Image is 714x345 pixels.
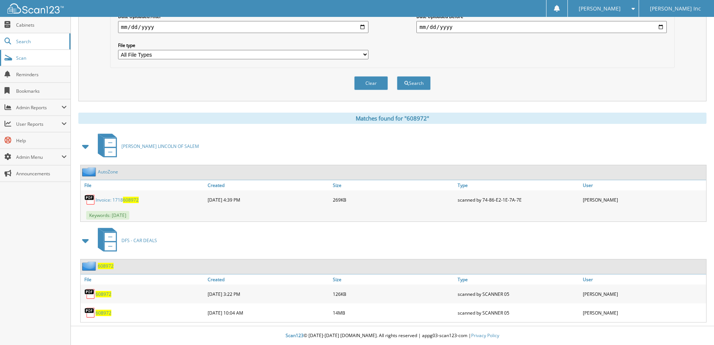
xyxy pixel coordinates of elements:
[456,286,581,301] div: scanned by SCANNER 05
[286,332,304,339] span: Scan123
[93,226,157,255] a: DFS - CAR DEALS
[456,305,581,320] div: scanned by SCANNER 05
[98,169,118,175] a: AutoZone
[456,180,581,190] a: Type
[581,180,706,190] a: User
[16,88,67,94] span: Bookmarks
[331,192,456,207] div: 269KB
[16,170,67,177] span: Announcements
[118,42,368,48] label: File type
[16,38,66,45] span: Search
[84,194,96,205] img: PDF.png
[331,286,456,301] div: 126KB
[331,305,456,320] div: 14MB
[471,332,499,339] a: Privacy Policy
[206,305,331,320] div: [DATE] 10:04 AM
[121,237,157,244] span: DFS - CAR DEALS
[71,327,714,345] div: © [DATE]-[DATE] [DOMAIN_NAME]. All rights reserved | appg03-scan123-com |
[16,121,61,127] span: User Reports
[78,113,707,124] div: Matches found for "608972"
[16,55,67,61] span: Scan
[456,192,581,207] div: scanned by 74-86-E2-1E-7A-7E
[206,274,331,285] a: Created
[331,274,456,285] a: Size
[81,274,206,285] a: File
[86,211,129,220] span: Keywords: [DATE]
[123,197,139,203] span: 608972
[84,307,96,318] img: PDF.png
[581,192,706,207] div: [PERSON_NAME]
[579,6,621,11] span: [PERSON_NAME]
[98,263,114,269] a: 608972
[84,288,96,300] img: PDF.png
[16,137,67,144] span: Help
[82,167,98,176] img: folder2.png
[121,143,199,149] span: [PERSON_NAME] LINCOLN OF SALEM
[206,286,331,301] div: [DATE] 3:22 PM
[81,180,206,190] a: File
[96,310,111,316] a: 608972
[331,180,456,190] a: Size
[677,309,714,345] iframe: Chat Widget
[16,104,61,111] span: Admin Reports
[581,286,706,301] div: [PERSON_NAME]
[16,154,61,160] span: Admin Menu
[650,6,701,11] span: [PERSON_NAME] Inc
[96,291,111,297] a: 608972
[397,76,431,90] button: Search
[82,261,98,271] img: folder2.png
[581,274,706,285] a: User
[93,131,199,161] a: [PERSON_NAME] LINCOLN OF SALEM
[118,21,368,33] input: start
[206,180,331,190] a: Created
[416,21,667,33] input: end
[7,3,64,14] img: scan123-logo-white.svg
[354,76,388,90] button: Clear
[16,71,67,78] span: Reminders
[581,305,706,320] div: [PERSON_NAME]
[456,274,581,285] a: Type
[96,197,139,203] a: Invoice: 1718608972
[16,22,67,28] span: Cabinets
[206,192,331,207] div: [DATE] 4:39 PM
